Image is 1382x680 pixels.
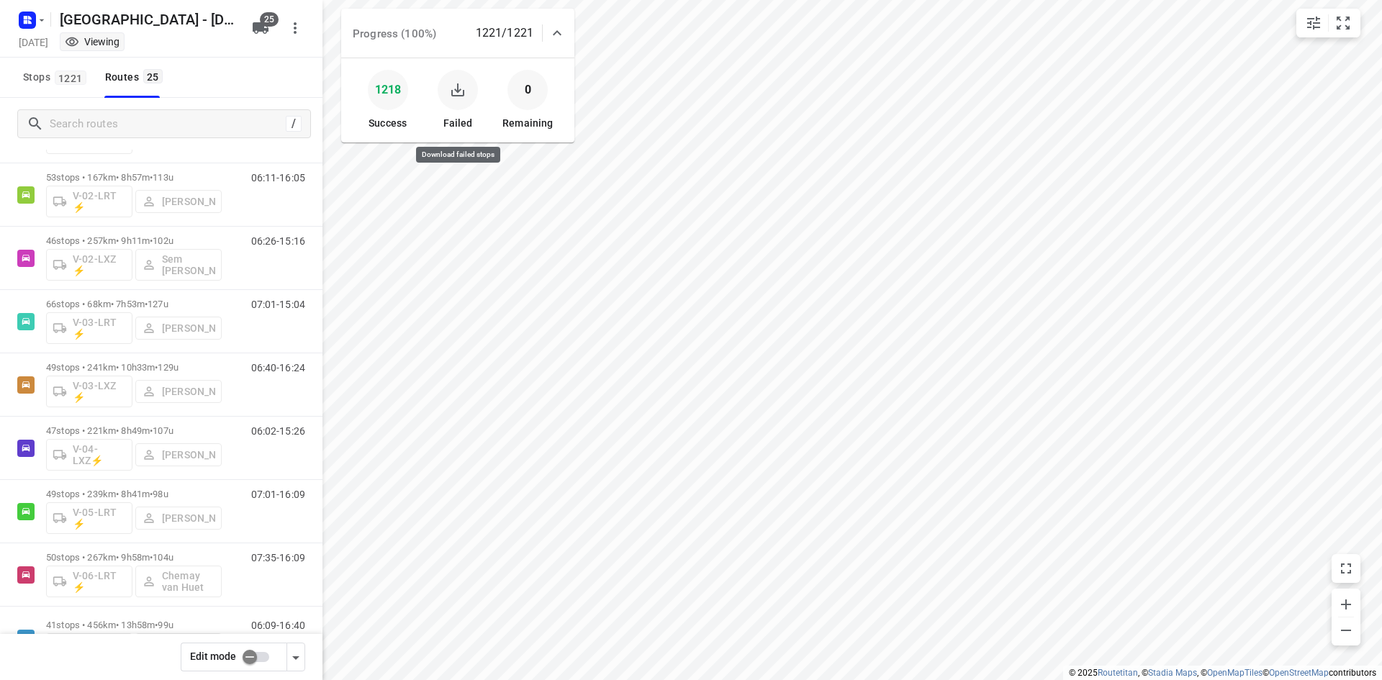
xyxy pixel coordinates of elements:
[1269,668,1329,678] a: OpenStreetMap
[46,362,222,373] p: 49 stops • 241km • 10h33m
[251,489,305,500] p: 07:01-16:09
[1207,668,1263,678] a: OpenMapTiles
[353,27,436,40] span: Progress (100%)
[46,489,222,499] p: 49 stops • 239km • 8h41m
[23,68,91,86] span: Stops
[502,116,553,131] p: Remaining
[525,79,531,101] p: 0
[251,425,305,437] p: 06:02-15:26
[148,299,168,309] span: 127u
[150,425,153,436] span: •
[150,172,153,183] span: •
[46,172,222,183] p: 53 stops • 167km • 8h57m
[158,620,173,630] span: 99u
[46,235,222,246] p: 46 stops • 257km • 9h11m
[443,116,473,131] p: Failed
[281,14,310,42] button: More
[1069,668,1376,678] li: © 2025 , © , © © contributors
[145,299,148,309] span: •
[158,362,179,373] span: 129u
[46,620,222,630] p: 41 stops • 456km • 13h58m
[251,620,305,631] p: 06:09-16:40
[50,113,286,135] input: Search routes
[369,116,407,131] p: Success
[153,425,173,436] span: 107u
[150,552,153,563] span: •
[251,235,305,247] p: 06:26-15:16
[46,299,222,309] p: 66 stops • 68km • 7h53m
[1148,668,1197,678] a: Stadia Maps
[153,489,168,499] span: 98u
[375,79,401,101] p: 1218
[251,362,305,373] p: 06:40-16:24
[287,648,304,666] div: Driver app settings
[153,552,173,563] span: 104u
[251,552,305,563] p: 07:35-16:09
[1296,9,1360,37] div: small contained button group
[143,69,163,83] span: 25
[105,68,167,86] div: Routes
[150,235,153,246] span: •
[46,425,222,436] p: 47 stops • 221km • 8h49m
[260,12,279,27] span: 25
[155,362,158,373] span: •
[153,172,173,183] span: 113u
[1299,9,1328,37] button: Map settings
[55,71,86,85] span: 1221
[150,489,153,499] span: •
[341,9,574,58] div: Progress (100%)1221/1221
[476,24,533,42] p: 1221/1221
[1098,668,1138,678] a: Routetitan
[251,299,305,310] p: 07:01-15:04
[65,35,119,49] div: You are currently in view mode. To make any changes, go to edit project.
[46,552,222,563] p: 50 stops • 267km • 9h58m
[246,14,275,42] button: 25
[1329,9,1358,37] button: Fit zoom
[251,172,305,183] p: 06:11-16:05
[153,235,173,246] span: 102u
[286,116,302,132] div: /
[155,620,158,630] span: •
[190,650,236,662] span: Edit mode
